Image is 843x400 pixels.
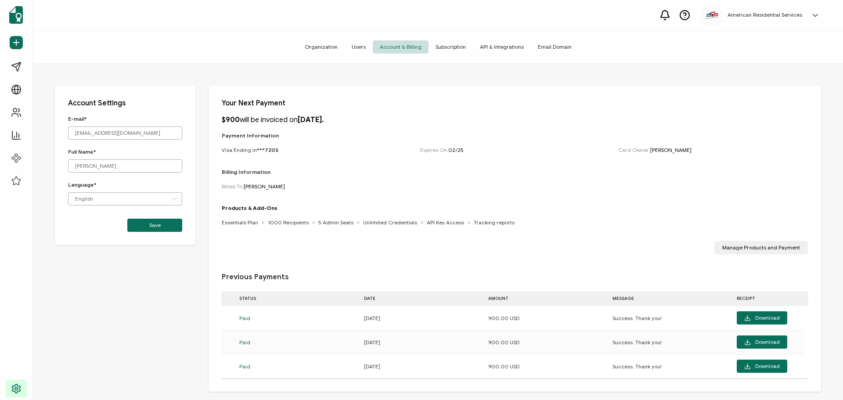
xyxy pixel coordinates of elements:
[427,219,464,226] span: API Key Access
[222,99,808,108] p: Your Next Payment
[488,339,519,346] span: 900.00 USD
[68,115,182,122] p: E-mail*
[222,115,240,124] b: $900
[531,40,579,54] span: Email Domain
[488,315,519,321] span: 900.00 USD
[714,241,808,254] button: Manage Products and Payment
[239,315,250,321] span: Paid
[473,40,531,54] span: API & Integrations
[364,339,380,346] span: [DATE]
[364,363,380,370] span: [DATE]
[363,219,417,226] span: Unlimited Credentials
[235,293,360,303] div: STATUS
[298,115,324,124] b: [DATE].
[68,99,182,108] p: Account Settings
[68,126,182,140] input: E-mail
[268,219,309,226] span: 1000 Recipients
[222,147,278,153] p: Visa Ending in
[68,159,182,173] input: Full Name
[618,147,692,153] span: Card Owner:
[608,293,732,303] div: MESSAGE
[612,339,662,346] span: Success. Thank you!
[373,40,429,54] span: Account & Billing
[244,183,285,190] span: [PERSON_NAME]
[474,219,515,226] span: Tracking reports
[68,148,182,155] p: Full Name*
[737,335,787,349] button: Download
[484,293,608,303] div: AMOUNT
[222,183,285,190] span: Billed To:
[728,12,802,18] h5: American Residential Services
[222,115,324,124] p: will be invoiced on
[222,169,808,175] p: Billing Information
[612,363,662,370] span: Success. Thank you!
[360,293,484,303] div: DATE
[222,273,289,281] span: Previous Payments
[799,358,843,400] iframe: Chat Widget
[732,293,792,303] div: RECEIPT
[318,219,353,226] span: 5 Admin Seats
[222,132,808,139] p: Payment Information
[222,205,515,211] p: Products & Add-Ons
[612,315,662,321] span: Success. Thank you!
[650,147,692,153] span: [PERSON_NAME]
[448,147,464,153] span: 02/25
[68,181,182,188] p: Language*
[737,360,787,373] button: Download
[744,315,780,321] span: Download
[68,192,182,205] input: Language
[222,219,258,226] span: Essentials Plan
[127,219,182,232] button: Save
[706,11,719,20] img: db2c6d1d-95b6-4946-8eb1-cdceab967bda.png
[298,40,345,54] span: Organization
[9,6,23,24] img: sertifier-logomark-colored.svg
[429,40,473,54] span: Subscription
[722,245,800,250] span: Manage Products and Payment
[420,147,464,153] span: Expires On:
[239,339,250,346] span: Paid
[744,339,780,346] span: Download
[488,363,519,370] span: 900.00 USD
[149,223,161,228] span: Save
[239,363,250,370] span: Paid
[345,40,373,54] span: Users
[364,315,380,321] span: [DATE]
[744,363,780,370] span: Download
[737,311,787,324] button: Download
